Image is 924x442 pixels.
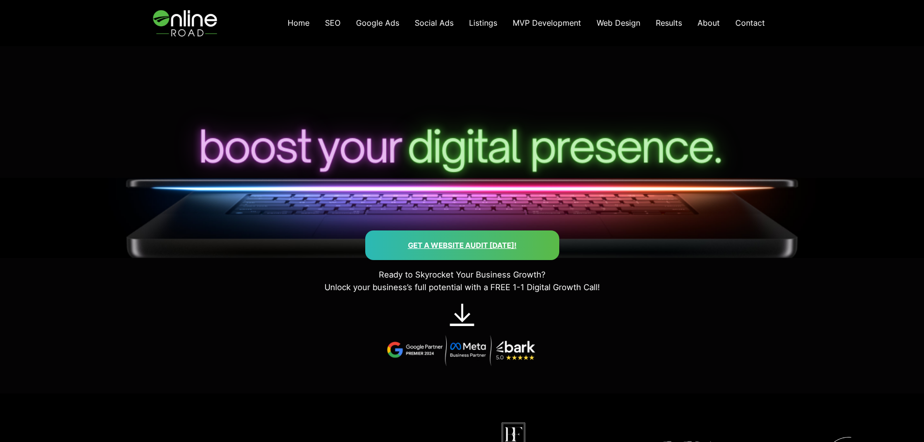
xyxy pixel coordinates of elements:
span: Google Ads [356,18,399,28]
span: Listings [469,18,497,28]
nav: Navigation [280,13,773,33]
span: About [697,18,720,28]
a: MVP Development [505,13,589,33]
a: About [690,13,728,33]
a: Home [280,13,317,33]
span: Social Ads [415,18,454,28]
span: Results [656,18,682,28]
a: SEO [317,13,348,33]
a: Contact [728,13,773,33]
a: Listings [461,13,505,33]
a: Get a Website AUdit [DATE]! [408,241,517,250]
span: Contact [735,18,765,28]
a: Results [648,13,690,33]
span: SEO [325,18,340,28]
span: Home [288,18,309,28]
p: Ready to Skyrocket Your Business Growth? Unlock your business’s full potential with a FREE 1-1 Di... [46,268,878,294]
a: ↓ [450,297,474,328]
a: Social Ads [407,13,461,33]
a: Google Ads [348,13,407,33]
span: MVP Development [513,18,581,28]
span: Web Design [597,18,640,28]
a: Web Design [589,13,648,33]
